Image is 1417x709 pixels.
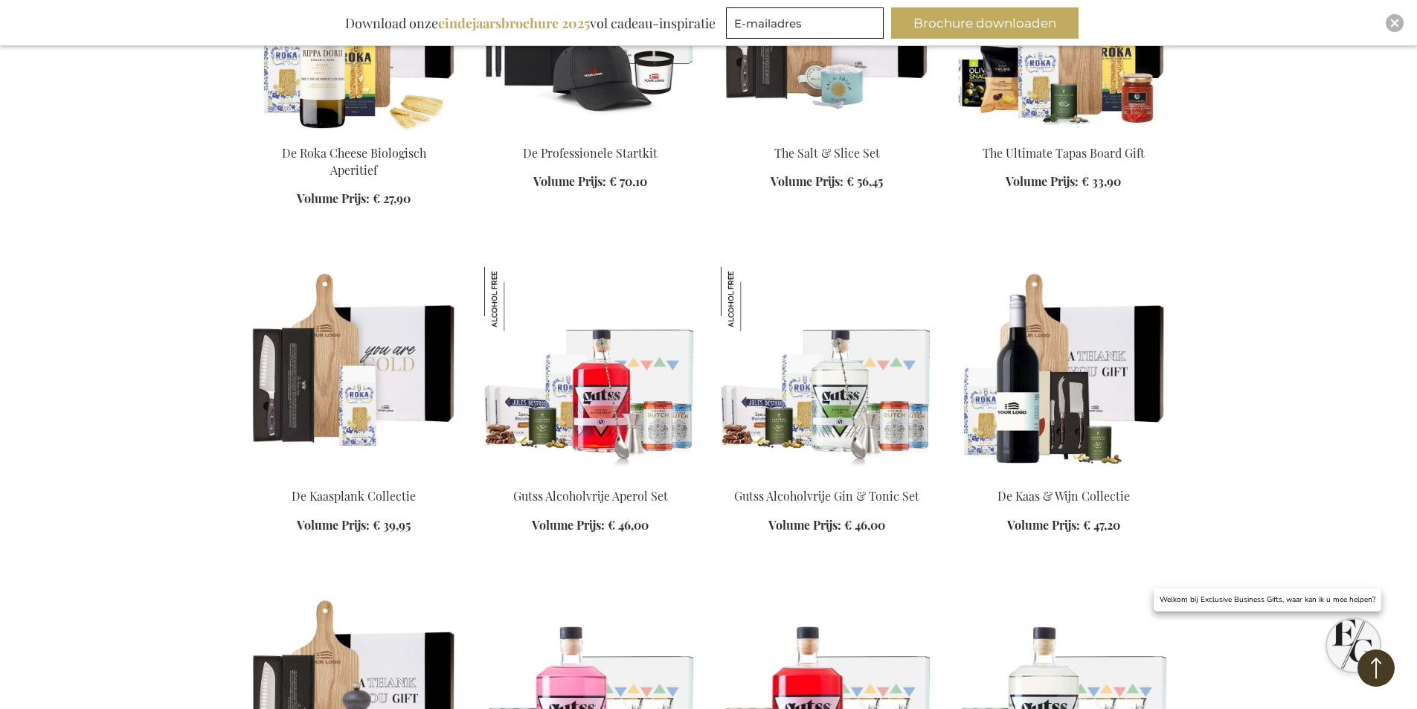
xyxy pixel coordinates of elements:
span: € 46,00 [608,517,649,533]
img: Gutss Non-Alcoholic Gin & Tonic Set [721,267,934,475]
a: The Ultimate Tapas Board Gift [983,145,1145,161]
img: De Kaas & Wijn Collectie [957,267,1170,475]
a: Gutss Non-Alcoholic Aperol Set Gutss Alcoholvrije Aperol Set [484,469,697,484]
a: The Ultimate Tapas Board Gift [957,126,1170,140]
a: De Kaas & Wijn Collectie [957,469,1170,484]
span: € 39,95 [373,517,411,533]
div: Close [1386,14,1404,32]
a: Volume Prijs: € 47,20 [1007,517,1120,534]
a: Gutss Non-Alcoholic Gin & Tonic Set Gutss Alcoholvrije Gin & Tonic Set [721,469,934,484]
a: De Kaas & Wijn Collectie [997,488,1130,504]
span: Volume Prijs: [1007,517,1080,533]
span: Volume Prijs: [297,517,370,533]
div: Download onze vol cadeau-inspiratie [338,7,722,39]
span: Volume Prijs: [533,173,606,189]
span: € 47,20 [1083,517,1120,533]
a: The Salt & Slice Set [774,145,880,161]
a: Volume Prijs: € 46,00 [532,517,649,534]
span: € 56,45 [846,173,883,189]
img: The Cheese Board Collection [248,267,460,475]
b: eindejaarsbrochure 2025 [438,14,590,32]
a: De Roka Cheese Biologisch Aperitief [248,126,460,140]
a: The Professional Starter Kit [484,126,697,140]
span: Volume Prijs: [297,190,370,206]
a: Gutss Alcoholvrije Aperol Set [513,488,668,504]
span: Volume Prijs: [1006,173,1079,189]
a: Volume Prijs: € 27,90 [297,190,411,208]
a: The Cheese Board Collection [248,469,460,484]
a: Volume Prijs: € 39,95 [297,517,411,534]
a: De Roka Cheese Biologisch Aperitief [282,145,426,178]
img: Close [1390,19,1399,28]
span: € 46,00 [844,517,885,533]
img: Gutss Alcoholvrije Aperol Set [484,267,548,331]
a: De Professionele Startkit [523,145,658,161]
img: Gutss Non-Alcoholic Aperol Set [484,267,697,475]
span: € 27,90 [373,190,411,206]
a: Volume Prijs: € 56,45 [771,173,883,190]
span: Volume Prijs: [771,173,844,189]
span: € 33,90 [1082,173,1121,189]
a: Volume Prijs: € 33,90 [1006,173,1121,190]
button: Brochure downloaden [891,7,1079,39]
span: Volume Prijs: [768,517,841,533]
a: Volume Prijs: € 70,10 [533,173,647,190]
img: Gutss Alcoholvrije Gin & Tonic Set [721,267,785,331]
form: marketing offers and promotions [726,7,888,43]
span: € 70,10 [609,173,647,189]
a: Volume Prijs: € 46,00 [768,517,885,534]
a: Gutss Alcoholvrije Gin & Tonic Set [734,488,919,504]
a: De Kaasplank Collectie [292,488,416,504]
a: The Salt & Slice Set Exclusive Business Gift [721,126,934,140]
input: E-mailadres [726,7,884,39]
span: Volume Prijs: [532,517,605,533]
